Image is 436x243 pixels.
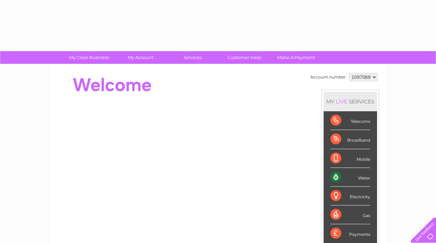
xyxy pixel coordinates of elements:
a: Customer Help [216,51,272,64]
a: Make A Payment [268,51,324,64]
div: Payments [330,224,370,243]
div: Water [330,168,370,187]
div: Broadband [330,130,370,149]
a: My Clear Business [61,51,117,64]
div: Electricity [330,187,370,205]
a: Services [165,51,221,64]
div: Mobile [330,149,370,168]
td: Account number [309,71,347,83]
div: MY SERVICES [324,92,377,111]
div: Telecoms [330,111,370,130]
div: Gas [330,205,370,224]
a: My Account [113,51,169,64]
div: LIVE [334,98,349,105]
